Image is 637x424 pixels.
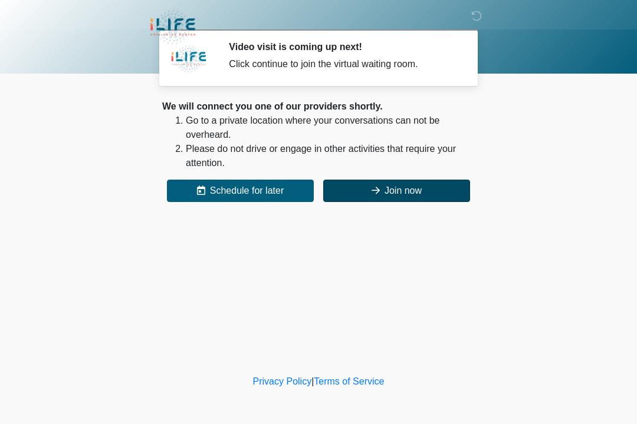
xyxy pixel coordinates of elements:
button: Join now [323,180,470,202]
img: iLIFE Anti-Aging Center Logo [150,9,195,46]
button: Schedule for later [167,180,314,202]
img: Agent Avatar [171,41,206,77]
li: Go to a private location where your conversations can not be overheard. [186,114,475,142]
a: | [311,376,314,386]
a: Privacy Policy [253,376,312,386]
div: We will connect you one of our providers shortly. [162,100,475,114]
a: Terms of Service [314,376,384,386]
div: Click continue to join the virtual waiting room. [229,57,457,71]
li: Please do not drive or engage in other activities that require your attention. [186,142,475,170]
